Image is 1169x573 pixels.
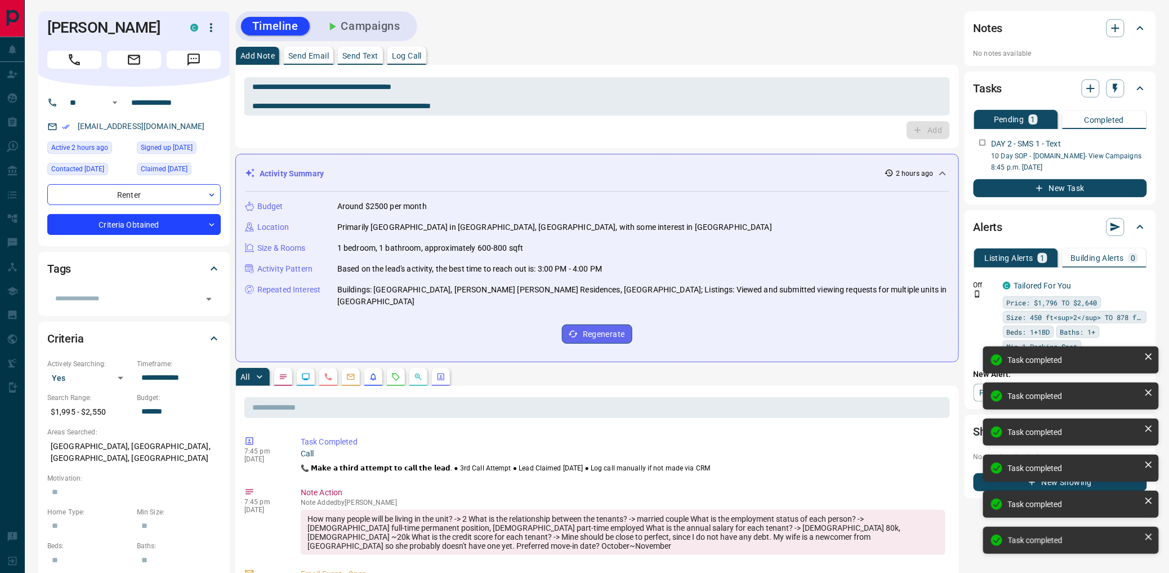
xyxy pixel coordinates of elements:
p: Location [257,221,289,233]
div: condos.ca [190,24,198,32]
p: 📞 𝗠𝗮𝗸𝗲 𝗮 𝘁𝗵𝗶𝗿𝗱 𝗮𝘁𝘁𝗲𝗺𝗽𝘁 𝘁𝗼 𝗰𝗮𝗹𝗹 𝘁𝗵𝗲 𝗹𝗲𝗮𝗱. ● 3rd Call Attempt ● Lead Claimed [DATE] ● Log call manu... [301,463,945,473]
p: Activity Pattern [257,263,313,275]
div: Yes [47,369,131,387]
a: Tailored For You [1014,281,1072,290]
svg: Lead Browsing Activity [301,372,310,381]
p: Log Call [392,52,422,60]
span: Email [107,51,161,69]
h1: [PERSON_NAME] [47,19,173,37]
p: Task Completed [301,436,945,448]
span: Baths: 1+ [1060,326,1096,337]
p: 7:45 pm [244,447,284,455]
p: Home Type: [47,507,131,517]
div: Showings [974,418,1147,445]
div: Task completed [1008,500,1140,509]
p: 7:45 pm [244,498,284,506]
p: $1,995 - $2,550 [47,403,131,421]
div: Sat Sep 13 2025 [47,141,131,157]
svg: Email Verified [62,123,70,131]
button: Timeline [241,17,310,35]
p: 8:45 p.m. [DATE] [992,162,1147,172]
p: Send Text [342,52,378,60]
svg: Requests [391,372,400,381]
button: Regenerate [562,325,632,344]
p: Actively Searching: [47,359,131,369]
a: 10 Day SOP - [DOMAIN_NAME]- View Campaigns [992,152,1142,160]
div: Task completed [1008,392,1140,401]
button: Open [108,96,122,109]
svg: Notes [279,372,288,381]
a: Property [974,384,1032,402]
div: Tasks [974,75,1147,102]
div: condos.ca [1003,282,1011,290]
p: Size & Rooms [257,242,306,254]
svg: Calls [324,372,333,381]
button: New Showing [974,473,1147,491]
svg: Opportunities [414,372,423,381]
span: Contacted [DATE] [51,163,104,175]
p: Listing Alerts [985,254,1034,262]
h2: Notes [974,19,1003,37]
svg: Agent Actions [436,372,445,381]
p: Pending [994,116,1024,123]
p: Repeated Interest [257,284,320,296]
p: 1 [1031,116,1036,123]
p: Around $2500 per month [337,201,427,212]
p: Budget [257,201,283,212]
div: Mon Jun 30 2025 [137,141,221,157]
div: Tags [47,255,221,282]
p: Budget: [137,393,221,403]
p: Primarily [GEOGRAPHIC_DATA] in [GEOGRAPHIC_DATA], [GEOGRAPHIC_DATA], with some interest in [GEOGR... [337,221,772,233]
h2: Criteria [47,330,84,348]
span: Signed up [DATE] [141,142,193,153]
p: Beds: [47,541,131,551]
span: Beds: 1+1BD [1007,326,1050,337]
div: Task completed [1008,536,1140,545]
p: [GEOGRAPHIC_DATA], [GEOGRAPHIC_DATA], [GEOGRAPHIC_DATA], [GEOGRAPHIC_DATA] [47,437,221,468]
span: Price: $1,796 TO $2,640 [1007,297,1097,308]
div: Notes [974,15,1147,42]
p: No notes available [974,48,1147,59]
p: Note Added by [PERSON_NAME] [301,499,945,507]
p: Buildings: [GEOGRAPHIC_DATA], [PERSON_NAME] [PERSON_NAME] Residences, [GEOGRAPHIC_DATA]; Listings... [337,284,949,308]
div: Renter [47,184,221,205]
p: Min Size: [137,507,221,517]
div: Wed Jul 23 2025 [137,163,221,179]
p: 1 bedroom, 1 bathroom, approximately 600-800 sqft [337,242,523,254]
span: Call [47,51,101,69]
p: Completed [1085,116,1125,124]
div: How many people will be living in the unit? -> 2 What is the relationship between the tenants? ->... [301,510,945,555]
span: Message [167,51,221,69]
svg: Emails [346,372,355,381]
h2: Tasks [974,79,1002,97]
p: New Alert: [974,368,1147,380]
p: Building Alerts [1070,254,1124,262]
p: Timeframe: [137,359,221,369]
div: Task completed [1008,428,1140,437]
svg: Push Notification Only [974,290,981,298]
p: 1 [1040,254,1045,262]
p: 2 hours ago [896,168,933,179]
div: Fri Jul 25 2025 [47,163,131,179]
p: All [240,373,249,381]
svg: Listing Alerts [369,372,378,381]
p: Add Note [240,52,275,60]
button: New Task [974,179,1147,197]
button: Open [201,291,217,307]
button: Campaigns [314,17,412,35]
h2: Alerts [974,218,1003,236]
p: Send Email [288,52,329,60]
div: Alerts [974,214,1147,241]
span: Size: 450 ft<sup>2</sup> TO 878 ft<sup>2</sup> [1007,312,1143,323]
h2: Tags [47,260,71,278]
div: Task completed [1008,464,1140,473]
p: Call [301,448,945,460]
p: [DATE] [244,506,284,514]
p: 0 [1131,254,1135,262]
div: Task completed [1008,356,1140,365]
a: [EMAIL_ADDRESS][DOMAIN_NAME] [78,122,205,131]
h2: Showings [974,423,1021,441]
p: [DATE] [244,455,284,463]
p: Search Range: [47,393,131,403]
div: Criteria Obtained [47,214,221,235]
